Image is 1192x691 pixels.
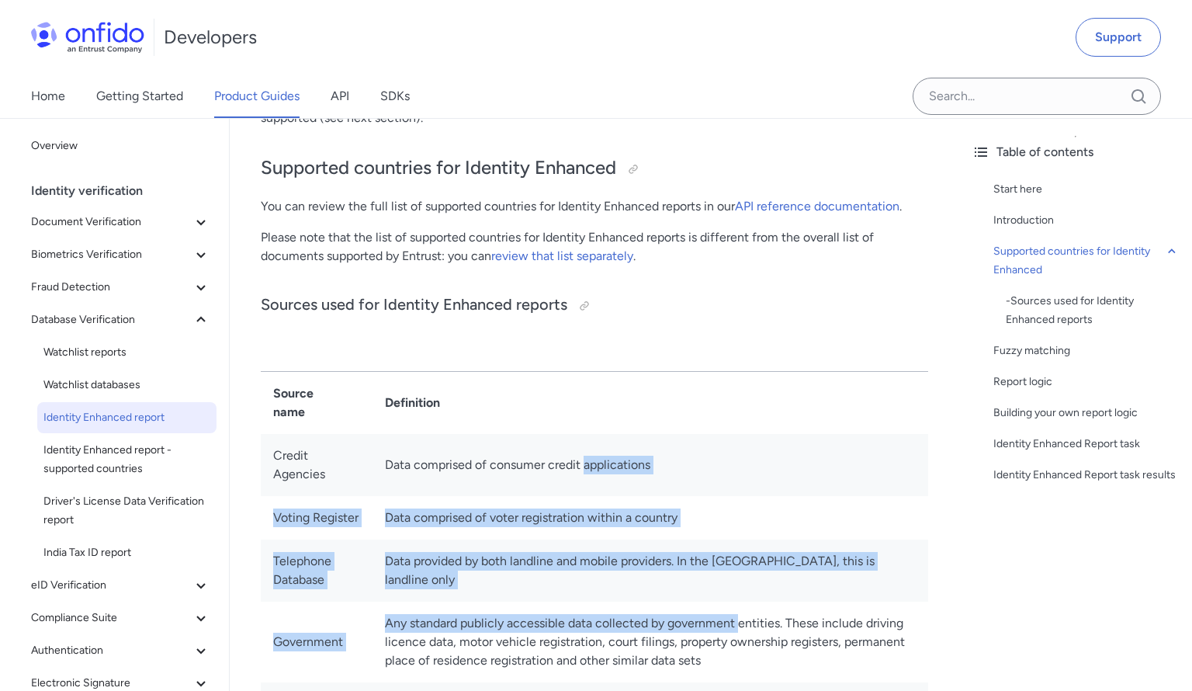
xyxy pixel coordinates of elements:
p: Please note that the list of supported countries for Identity Enhanced reports is different from ... [261,228,928,266]
span: Document Verification [31,213,192,231]
a: Supported countries for Identity Enhanced [993,242,1180,280]
a: Report logic [993,373,1180,391]
td: Credit Agencies [261,434,372,496]
div: Table of contents [972,143,1180,161]
a: -Sources used for Identity Enhanced reports [1006,292,1180,329]
div: - Sources used for Identity Enhanced reports [1006,292,1180,329]
a: Identity Enhanced report - supported countries [37,435,217,484]
span: Authentication [31,641,192,660]
span: Identity Enhanced report [43,408,210,427]
h1: Developers [164,25,257,50]
td: Data comprised of consumer credit applications [372,434,928,496]
span: Overview [31,137,210,155]
a: India Tax ID report [37,537,217,568]
button: Database Verification [25,304,217,335]
td: Data comprised of voter registration within a country [372,496,928,540]
a: Getting Started [96,75,183,118]
a: Identity Enhanced Report task [993,435,1180,453]
a: Identity Enhanced report [37,402,217,433]
a: Introduction [993,211,1180,230]
a: API reference documentation [735,199,899,214]
a: Fuzzy matching [993,342,1180,360]
button: Fraud Detection [25,272,217,303]
h3: Sources used for Identity Enhanced reports [261,293,928,318]
button: Authentication [25,635,217,666]
p: You can review the full list of supported countries for Identity Enhanced reports in our . [261,197,928,216]
a: Support [1076,18,1161,57]
span: Watchlist reports [43,343,210,362]
a: Product Guides [214,75,300,118]
td: Any standard publicly accessible data collected by government entities. These include driving lic... [372,602,928,682]
span: Identity Enhanced report - supported countries [43,441,210,478]
a: Watchlist databases [37,370,217,401]
span: Fraud Detection [31,278,192,297]
img: Onfido Logo [31,22,144,53]
strong: Source name [273,386,314,419]
a: SDKs [380,75,410,118]
a: Home [31,75,65,118]
span: eID Verification [31,576,192,595]
strong: Definition [385,395,440,410]
h2: Supported countries for Identity Enhanced [261,155,928,182]
span: Compliance Suite [31,609,192,627]
a: Start here [993,180,1180,199]
span: Driver's License Data Verification report [43,492,210,530]
input: Onfido search input field [913,78,1161,115]
span: India Tax ID report [43,543,210,562]
button: eID Verification [25,570,217,601]
span: Biometrics Verification [31,245,192,264]
div: Identity verification [31,175,223,207]
a: API [331,75,349,118]
span: Database Verification [31,311,192,329]
a: Overview [25,130,217,161]
a: Identity Enhanced Report task results [993,466,1180,484]
button: Document Verification [25,207,217,238]
td: Telephone Database [261,540,372,602]
a: review that list separately [491,248,633,263]
a: Driver's License Data Verification report [37,486,217,536]
button: Biometrics Verification [25,239,217,270]
td: Data provided by both landline and mobile providers. In the [GEOGRAPHIC_DATA], this is landline only [372,540,928,602]
a: Building your own report logic [993,404,1180,422]
button: Compliance Suite [25,602,217,634]
td: Government [261,602,372,682]
a: Watchlist reports [37,337,217,368]
td: Voting Register [261,496,372,540]
span: Watchlist databases [43,376,210,394]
